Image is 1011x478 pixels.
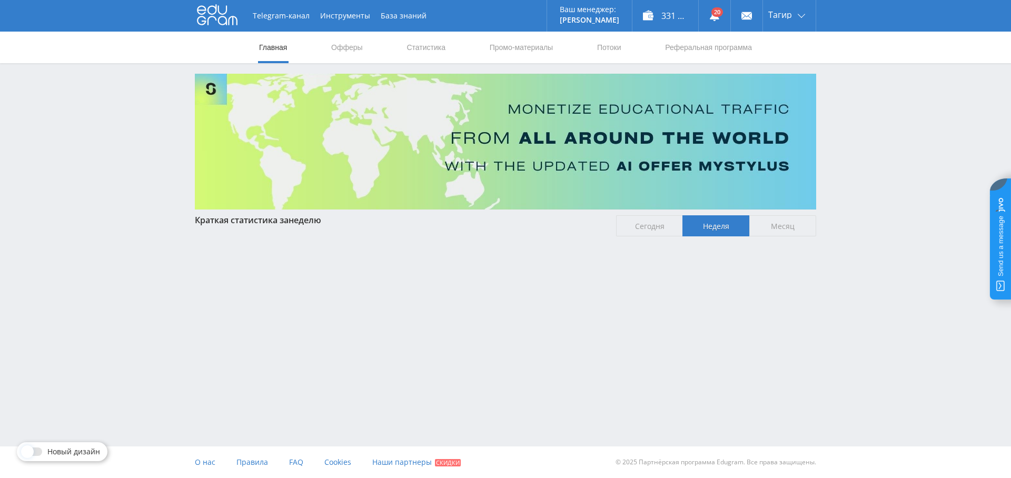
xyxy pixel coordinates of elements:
[768,11,792,19] span: Тагир
[289,214,321,226] span: неделю
[324,457,351,467] span: Cookies
[560,5,619,14] p: Ваш менеджер:
[664,32,753,63] a: Реферальная программа
[330,32,364,63] a: Офферы
[511,446,816,478] div: © 2025 Партнёрская программа Edugram. Все права защищены.
[372,457,432,467] span: Наши партнеры
[372,446,461,478] a: Наши партнеры Скидки
[236,446,268,478] a: Правила
[195,74,816,210] img: Banner
[682,215,749,236] span: Неделя
[236,457,268,467] span: Правила
[289,446,303,478] a: FAQ
[289,457,303,467] span: FAQ
[749,215,816,236] span: Месяц
[616,215,683,236] span: Сегодня
[435,459,461,466] span: Скидки
[324,446,351,478] a: Cookies
[195,215,606,225] div: Краткая статистика за
[195,457,215,467] span: О нас
[258,32,288,63] a: Главная
[560,16,619,24] p: [PERSON_NAME]
[47,447,100,456] span: Новый дизайн
[405,32,447,63] a: Статистика
[489,32,554,63] a: Промо-материалы
[596,32,622,63] a: Потоки
[195,446,215,478] a: О нас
